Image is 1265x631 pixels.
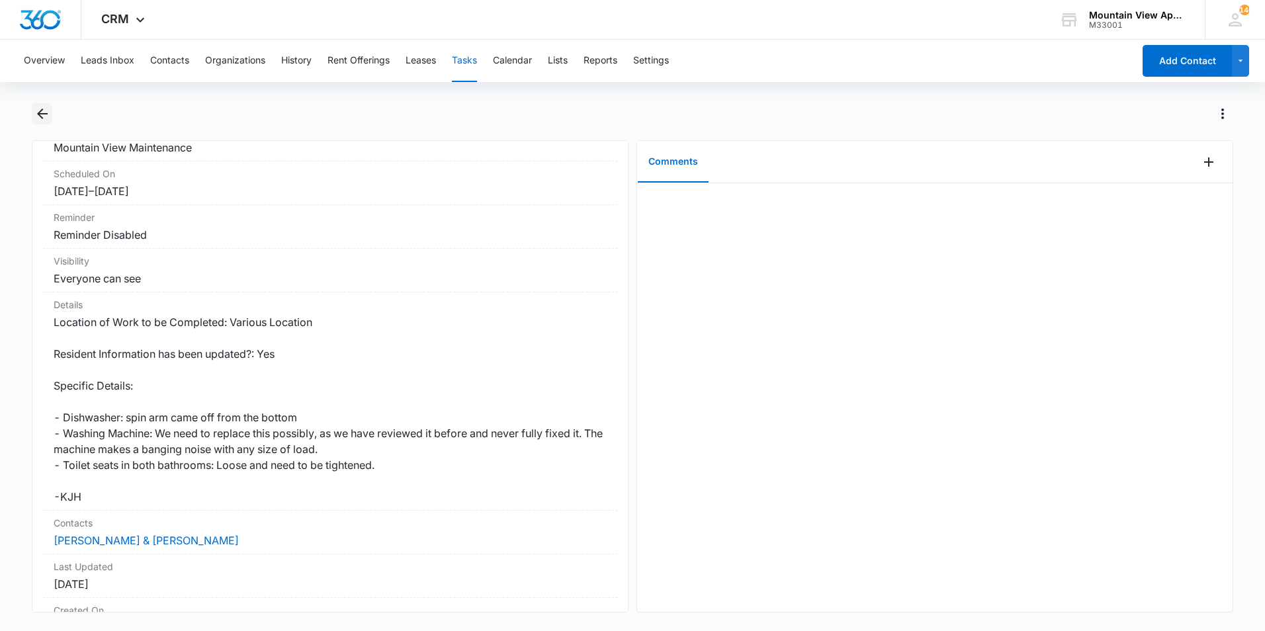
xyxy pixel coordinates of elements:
button: Settings [633,40,669,82]
button: History [281,40,312,82]
div: DetailsLocation of Work to be Completed: Various Location Resident Information has been updated?:... [43,292,617,511]
button: Tasks [452,40,477,82]
button: Reports [584,40,617,82]
button: Rent Offerings [327,40,390,82]
button: Leases [406,40,436,82]
div: Scheduled On[DATE]–[DATE] [43,161,617,205]
div: Contacts[PERSON_NAME] & [PERSON_NAME] [43,511,617,554]
a: [PERSON_NAME] & [PERSON_NAME] [54,534,239,547]
dd: [DATE] – [DATE] [54,183,607,199]
dd: Mountain View Maintenance [54,140,607,155]
dt: Last Updated [54,560,607,573]
div: ReminderReminder Disabled [43,205,617,249]
button: Add Contact [1143,45,1232,77]
div: account name [1089,10,1186,21]
dd: Location of Work to be Completed: Various Location Resident Information has been updated?: Yes Sp... [54,314,607,505]
button: Calendar [493,40,532,82]
div: notifications count [1239,5,1250,15]
dt: Details [54,298,607,312]
dd: Everyone can see [54,271,607,286]
dd: Reminder Disabled [54,227,607,243]
button: Overview [24,40,65,82]
dt: Reminder [54,210,607,224]
dt: Visibility [54,254,607,268]
div: account id [1089,21,1186,30]
div: VisibilityEveryone can see [43,249,617,292]
button: Actions [1212,103,1233,124]
button: Back [32,103,52,124]
div: Last Updated[DATE] [43,554,617,598]
button: Organizations [205,40,265,82]
button: Add Comment [1198,151,1219,173]
span: CRM [101,12,129,26]
button: Contacts [150,40,189,82]
dd: [DATE] [54,576,607,592]
button: Leads Inbox [81,40,134,82]
span: 140 [1239,5,1250,15]
button: Comments [638,142,709,183]
dt: Contacts [54,516,607,530]
dt: Created On [54,603,607,617]
dt: Scheduled On [54,167,607,181]
button: Lists [548,40,568,82]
